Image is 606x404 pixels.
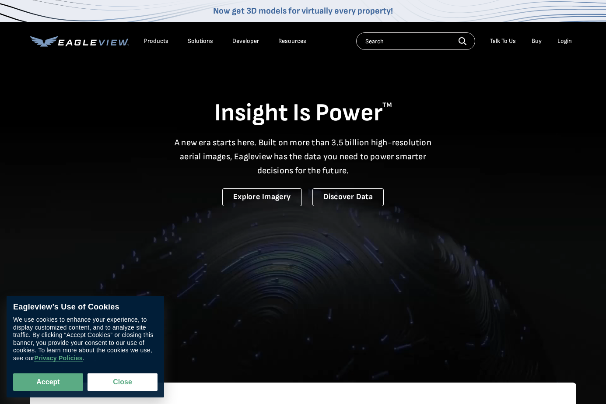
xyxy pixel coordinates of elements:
a: Developer [232,37,259,45]
div: Eagleview’s Use of Cookies [13,302,158,312]
button: Close [88,373,158,391]
input: Search [356,32,475,50]
div: Resources [278,37,306,45]
div: Login [557,37,572,45]
div: Talk To Us [490,37,516,45]
a: Now get 3D models for virtually every property! [213,6,393,16]
sup: TM [382,101,392,109]
a: Discover Data [312,188,384,206]
a: Explore Imagery [222,188,302,206]
a: Privacy Policies [34,355,82,362]
h1: Insight Is Power [30,98,576,129]
div: We use cookies to enhance your experience, to display customized content, and to analyze site tra... [13,316,158,362]
div: Solutions [188,37,213,45]
button: Accept [13,373,83,391]
p: A new era starts here. Built on more than 3.5 billion high-resolution aerial images, Eagleview ha... [169,136,437,178]
a: Buy [532,37,542,45]
div: Products [144,37,168,45]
